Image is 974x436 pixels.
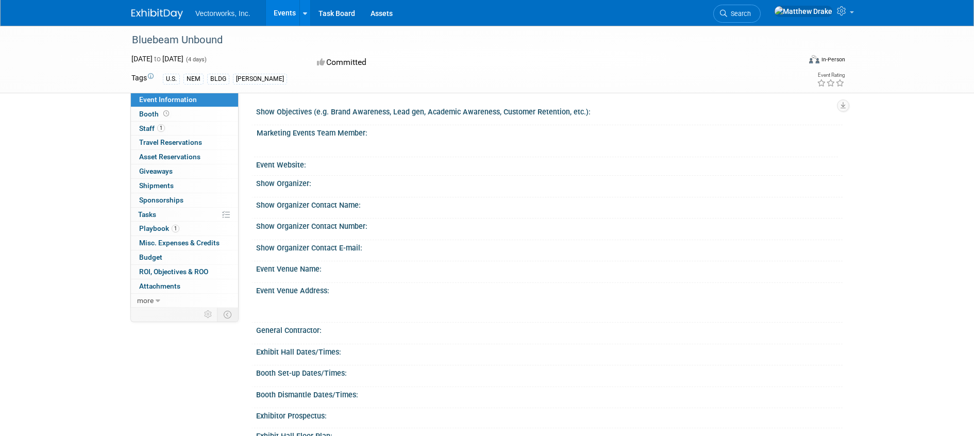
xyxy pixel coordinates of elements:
[131,9,183,19] img: ExhibitDay
[256,344,843,357] div: Exhibit Hall Dates/Times:
[131,73,154,85] td: Tags
[157,124,165,132] span: 1
[139,124,165,132] span: Staff
[195,9,250,18] span: Vectorworks, Inc.
[139,153,200,161] span: Asset Reservations
[139,138,202,146] span: Travel Reservations
[739,54,845,69] div: Event Format
[131,265,238,279] a: ROI, Objectives & ROO
[139,95,197,104] span: Event Information
[256,104,843,117] div: Show Objectives (e.g. Brand Awareness, Lead gen, Academic Awareness, Customer Retention, etc.):
[207,74,229,85] div: BLDG
[131,93,238,107] a: Event Information
[139,196,183,204] span: Sponsorships
[314,54,542,72] div: Committed
[139,282,180,290] span: Attachments
[131,55,183,63] span: [DATE] [DATE]
[256,197,843,210] div: Show Organizer Contact Name:
[256,408,843,421] div: Exhibitor Prospectus:
[185,56,207,63] span: (4 days)
[139,239,220,247] span: Misc. Expenses & Credits
[821,56,845,63] div: In-Person
[131,193,238,207] a: Sponsorships
[131,279,238,293] a: Attachments
[256,283,843,296] div: Event Venue Address:
[713,5,761,23] a: Search
[131,236,238,250] a: Misc. Expenses & Credits
[131,150,238,164] a: Asset Reservations
[131,136,238,149] a: Travel Reservations
[256,157,843,170] div: Event Website:
[256,365,843,378] div: Booth Set-up Dates/Times:
[161,110,171,118] span: Booth not reserved yet
[131,222,238,236] a: Playbook1
[183,74,204,85] div: NEM
[138,210,156,219] span: Tasks
[131,122,238,136] a: Staff1
[139,224,179,232] span: Playbook
[139,253,162,261] span: Budget
[131,179,238,193] a: Shipments
[139,267,208,276] span: ROI, Objectives & ROO
[172,225,179,232] span: 1
[153,55,162,63] span: to
[163,74,180,85] div: U.S.
[131,107,238,121] a: Booth
[256,176,843,189] div: Show Organizer:
[139,181,174,190] span: Shipments
[128,31,784,49] div: Bluebeam Unbound
[137,296,154,305] span: more
[131,294,238,308] a: more
[131,164,238,178] a: Giveaways
[256,387,843,400] div: Booth Dismantle Dates/Times:
[131,208,238,222] a: Tasks
[131,250,238,264] a: Budget
[139,110,171,118] span: Booth
[217,308,239,321] td: Toggle Event Tabs
[257,125,838,138] div: Marketing Events Team Member:
[817,73,845,78] div: Event Rating
[139,167,173,175] span: Giveaways
[233,74,287,85] div: [PERSON_NAME]
[256,219,843,231] div: Show Organizer Contact Number:
[774,6,833,17] img: Matthew Drake
[256,261,843,274] div: Event Venue Name:
[809,55,819,63] img: Format-Inperson.png
[256,240,843,253] div: Show Organizer Contact E-mail:
[199,308,217,321] td: Personalize Event Tab Strip
[727,10,751,18] span: Search
[256,323,843,336] div: General Contractor:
